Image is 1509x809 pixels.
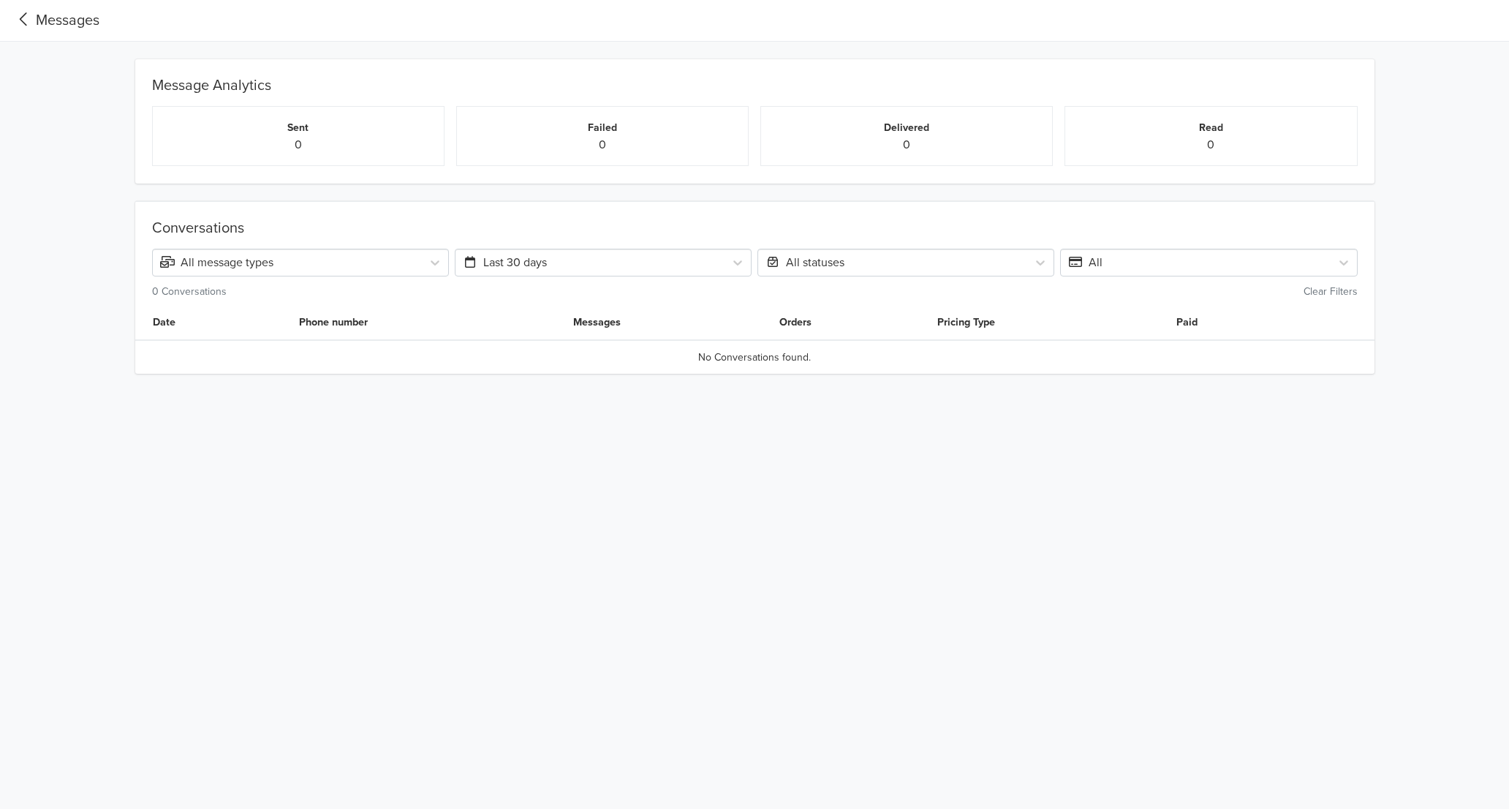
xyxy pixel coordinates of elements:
div: Message Analytics [146,59,1364,100]
small: Sent [287,121,309,134]
small: Delivered [884,121,929,134]
th: Pricing Type [929,306,1168,340]
small: Read [1199,121,1223,134]
p: 0 [773,136,1040,154]
p: 0 [469,136,736,154]
p: 0 [1077,136,1345,154]
th: Orders [771,306,929,340]
th: Paid [1168,306,1290,340]
span: All [1068,255,1103,270]
small: 0 Conversations [152,285,227,298]
th: Date [135,306,291,340]
small: Clear Filters [1304,285,1358,298]
span: Last 30 days [463,255,547,270]
small: Failed [588,121,617,134]
span: No Conversations found. [698,350,811,365]
span: All statuses [765,255,844,270]
a: Messages [12,10,99,31]
span: All message types [160,255,273,270]
th: Messages [564,306,771,340]
th: Phone number [290,306,564,340]
div: Conversations [152,219,1358,243]
p: 0 [164,136,432,154]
